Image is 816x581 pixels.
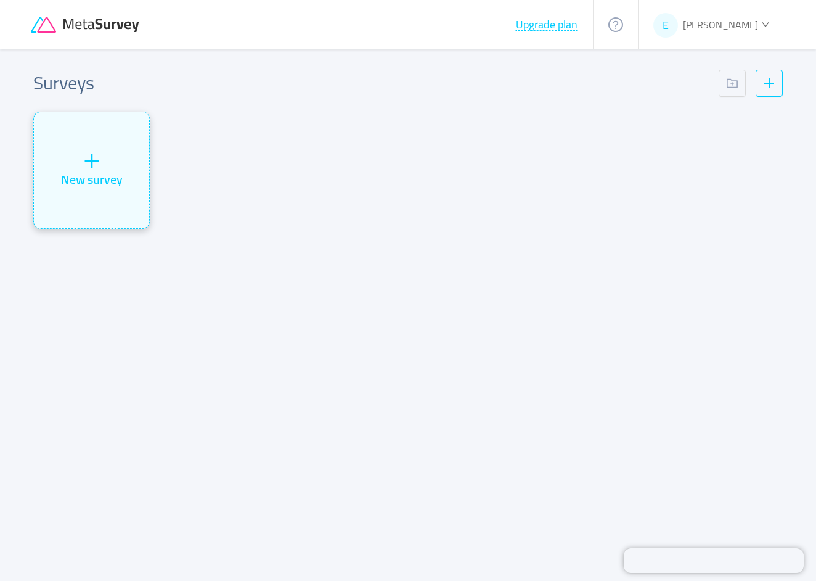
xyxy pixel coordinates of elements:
i: icon: plus [83,152,101,170]
button: icon: plus [756,70,783,97]
iframe: Chatra live chat [624,548,804,573]
div: New survey [61,170,123,189]
h2: Surveys [33,69,94,97]
span: [PERSON_NAME] [683,15,758,34]
i: icon: question-circle [608,17,623,32]
button: Upgrade plan [515,19,578,31]
span: E [663,13,669,38]
button: icon: folder-add [719,70,746,97]
i: icon: down [761,20,769,28]
div: icon: plusNew survey [33,112,150,229]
